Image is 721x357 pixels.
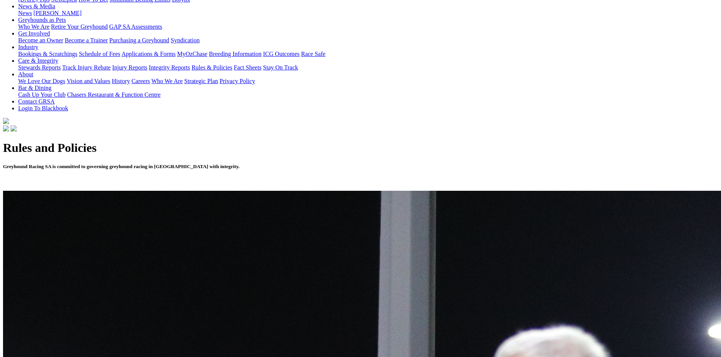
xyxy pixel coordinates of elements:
[18,44,38,50] a: Industry
[151,78,183,84] a: Who We Are
[62,64,111,71] a: Track Injury Rebate
[18,78,65,84] a: We Love Our Dogs
[3,125,9,131] img: facebook.svg
[67,78,110,84] a: Vision and Values
[171,37,199,43] a: Syndication
[3,164,718,170] h5: Greyhound Racing SA is committed to governing greyhound racing in [GEOGRAPHIC_DATA] with integrity.
[149,64,190,71] a: Integrity Reports
[18,78,718,85] div: About
[18,91,65,98] a: Cash Up Your Club
[18,17,66,23] a: Greyhounds as Pets
[18,64,718,71] div: Care & Integrity
[220,78,255,84] a: Privacy Policy
[18,37,718,44] div: Get Involved
[177,51,207,57] a: MyOzChase
[18,71,33,77] a: About
[3,118,9,124] img: logo-grsa-white.png
[192,64,232,71] a: Rules & Policies
[65,37,108,43] a: Become a Trainer
[18,98,55,105] a: Contact GRSA
[18,3,55,9] a: News & Media
[33,10,81,16] a: [PERSON_NAME]
[18,30,50,37] a: Get Involved
[18,23,718,30] div: Greyhounds as Pets
[18,51,718,57] div: Industry
[184,78,218,84] a: Strategic Plan
[112,64,147,71] a: Injury Reports
[263,51,299,57] a: ICG Outcomes
[3,141,718,155] h1: Rules and Policies
[18,64,61,71] a: Stewards Reports
[121,51,176,57] a: Applications & Forms
[18,10,32,16] a: News
[131,78,150,84] a: Careers
[18,91,718,98] div: Bar & Dining
[234,64,262,71] a: Fact Sheets
[18,23,50,30] a: Who We Are
[263,64,298,71] a: Stay On Track
[18,57,58,64] a: Care & Integrity
[109,37,169,43] a: Purchasing a Greyhound
[112,78,130,84] a: History
[18,37,63,43] a: Become an Owner
[301,51,325,57] a: Race Safe
[18,10,718,17] div: News & Media
[11,125,17,131] img: twitter.svg
[109,23,162,30] a: GAP SA Assessments
[67,91,160,98] a: Chasers Restaurant & Function Centre
[209,51,262,57] a: Breeding Information
[51,23,108,30] a: Retire Your Greyhound
[18,105,68,111] a: Login To Blackbook
[79,51,120,57] a: Schedule of Fees
[18,85,51,91] a: Bar & Dining
[18,51,77,57] a: Bookings & Scratchings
